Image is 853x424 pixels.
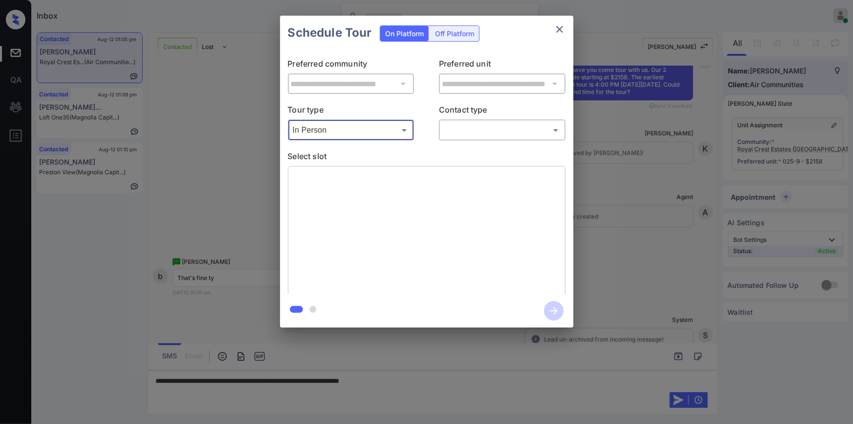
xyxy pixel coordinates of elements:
[288,150,566,166] p: Select slot
[439,58,566,73] p: Preferred unit
[280,16,380,50] h2: Schedule Tour
[288,58,415,73] p: Preferred community
[369,174,484,289] img: loaderv1.7921fd1ed0a854f04152.gif
[439,104,566,119] p: Contact type
[430,26,479,41] div: Off Platform
[538,298,569,324] button: btn-next
[290,122,412,138] div: In Person
[550,20,569,39] button: close
[288,104,415,119] p: Tour type
[380,26,429,41] div: On Platform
